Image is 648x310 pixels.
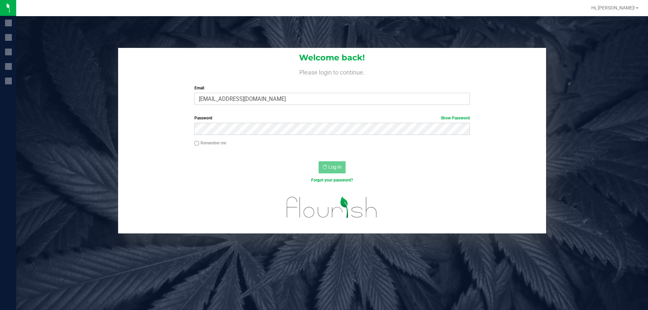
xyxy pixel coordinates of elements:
[311,178,353,182] a: Forgot your password?
[194,141,199,146] input: Remember me
[194,116,212,120] span: Password
[328,164,342,170] span: Log In
[441,116,470,120] a: Show Password
[278,190,385,225] img: flourish_logo.svg
[194,85,469,91] label: Email
[194,140,226,146] label: Remember me
[118,53,546,62] h1: Welcome back!
[118,67,546,76] h4: Please login to continue.
[319,161,346,173] button: Log In
[591,5,635,10] span: Hi, [PERSON_NAME]!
